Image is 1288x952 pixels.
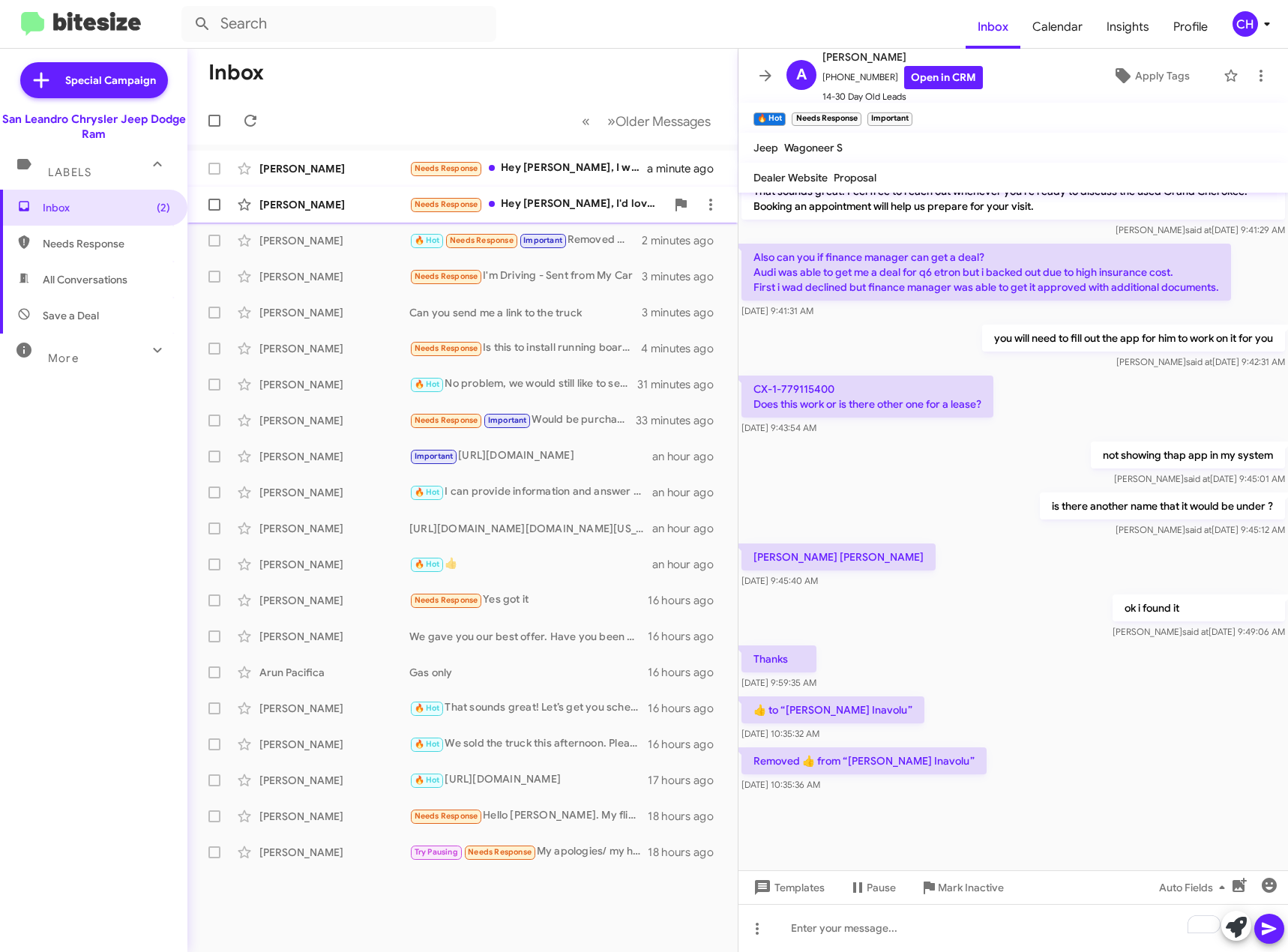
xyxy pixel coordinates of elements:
[415,559,440,569] span: 🔥 Hot
[1161,5,1220,49] span: Profile
[409,591,648,609] div: Yes got it
[741,305,813,316] span: [DATE] 9:41:31 AM
[867,874,896,901] span: Pause
[259,485,409,500] div: [PERSON_NAME]
[652,557,726,572] div: an hour ago
[415,847,458,857] span: Try Pausing
[415,163,478,173] span: Needs Response
[259,341,409,356] div: [PERSON_NAME]
[822,89,983,104] span: 14-30 Day Old Leads
[966,5,1020,49] a: Inbox
[904,66,983,89] a: Open in CRM
[753,141,778,154] span: Jeep
[65,73,156,88] span: Special Campaign
[259,305,409,320] div: [PERSON_NAME]
[648,773,726,788] div: 17 hours ago
[1116,524,1285,535] span: [PERSON_NAME] [DATE] 9:45:12 AM
[43,272,127,287] span: All Conversations
[409,843,648,861] div: My apologies/ my husband wants to wait until the beginning of the year so he can get what I reall...
[741,543,936,570] p: [PERSON_NAME] [PERSON_NAME]
[259,701,409,716] div: [PERSON_NAME]
[409,699,648,717] div: That sounds great! Let’s get you scheduled for a visit. What time works best for you [DATE]?
[409,771,648,789] div: [URL][DOMAIN_NAME]
[938,874,1004,901] span: Mark Inactive
[648,701,726,716] div: 16 hours ago
[523,235,562,245] span: Important
[574,106,720,136] nav: Page navigation example
[1147,874,1243,901] button: Auto Fields
[259,593,409,608] div: [PERSON_NAME]
[409,665,648,680] div: Gas only
[753,112,786,126] small: 🔥 Hot
[1113,594,1285,621] p: ok i found it
[908,874,1016,901] button: Mark Inactive
[1095,5,1161,49] a: Insights
[636,413,726,428] div: 33 minutes ago
[409,376,637,393] div: No problem, we would still like to see your vehicle, would you have some time to bring it in [DAT...
[648,809,726,824] div: 18 hours ago
[409,807,648,825] div: Hello [PERSON_NAME]. My flights about to take off. Plz email to [PERSON_NAME][EMAIL_ADDRESS][PERS...
[409,196,666,213] div: Hey [PERSON_NAME], I'd love to come in but I'd want to know pricing details on the car, and ideal...
[488,415,527,425] span: Important
[48,166,91,179] span: Labels
[43,200,170,215] span: Inbox
[738,874,837,901] button: Templates
[415,595,478,605] span: Needs Response
[1135,62,1190,89] span: Apply Tags
[259,233,409,248] div: [PERSON_NAME]
[741,747,987,774] p: Removed ‌👍‌ from “ [PERSON_NAME] Inavolu ”
[741,645,816,672] p: Thanks
[409,483,652,501] div: I can provide information and answer questions over text, but an in-person appointment would allo...
[259,845,409,860] div: [PERSON_NAME]
[822,66,983,89] span: [PHONE_NUMBER]
[409,160,647,177] div: Hey [PERSON_NAME], I was trying to get together on pricing for the 23 SRT Demon you guys had. I k...
[415,235,440,245] span: 🔥 Hot
[259,413,409,428] div: [PERSON_NAME]
[982,325,1285,352] p: you will need to fill out the app for him to work on it for you
[784,141,843,154] span: Wagoneer S
[259,449,409,464] div: [PERSON_NAME]
[409,521,652,536] div: [URL][DOMAIN_NAME][DOMAIN_NAME][US_VEHICLE_IDENTIFICATION_NUMBER]
[641,341,726,356] div: 4 minutes ago
[738,904,1288,952] div: To enrich screen reader interactions, please activate Accessibility in Grammarly extension settings
[1086,62,1216,89] button: Apply Tags
[741,376,993,418] p: CX-1-779115400 Does this work or is there other one for a lease?
[259,665,409,680] div: Arun Pacifica
[637,377,726,392] div: 31 minutes ago
[741,422,816,433] span: [DATE] 9:43:54 AM
[648,737,726,752] div: 16 hours ago
[1114,473,1285,484] span: [PERSON_NAME] [DATE] 9:45:01 AM
[648,629,726,644] div: 16 hours ago
[652,485,726,500] div: an hour ago
[1159,874,1231,901] span: Auto Fields
[415,451,454,461] span: Important
[642,269,726,284] div: 3 minutes ago
[1020,5,1095,49] a: Calendar
[642,305,726,320] div: 3 minutes ago
[753,171,828,184] span: Dealer Website
[450,235,514,245] span: Needs Response
[415,415,478,425] span: Needs Response
[259,557,409,572] div: [PERSON_NAME]
[792,112,861,126] small: Needs Response
[1116,356,1285,367] span: [PERSON_NAME] [DATE] 9:42:31 AM
[259,377,409,392] div: [PERSON_NAME]
[415,343,478,353] span: Needs Response
[20,62,168,98] a: Special Campaign
[409,448,652,465] div: [URL][DOMAIN_NAME]
[642,233,726,248] div: 2 minutes ago
[415,703,440,713] span: 🔥 Hot
[822,48,983,66] span: [PERSON_NAME]
[741,677,816,688] span: [DATE] 9:59:35 AM
[259,629,409,644] div: [PERSON_NAME]
[741,696,924,723] p: ​👍​ to “ [PERSON_NAME] Inavolu ”
[409,232,642,249] div: Removed ‌👍‌ from “ [PERSON_NAME] Inavolu ”
[834,171,876,184] span: Proposal
[867,112,912,126] small: Important
[652,521,726,536] div: an hour ago
[1184,473,1210,484] span: said at
[616,113,711,130] span: Older Messages
[415,811,478,821] span: Needs Response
